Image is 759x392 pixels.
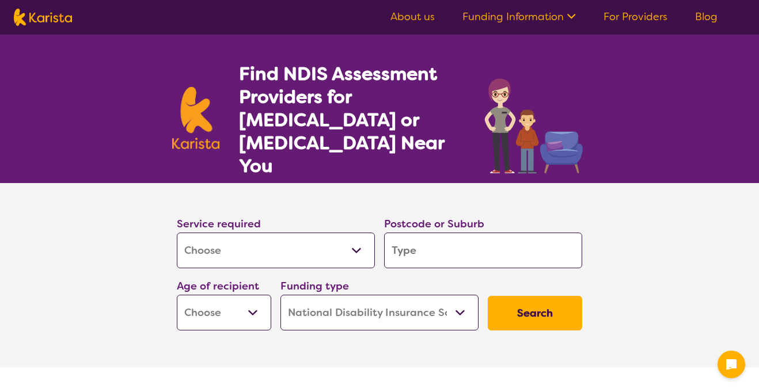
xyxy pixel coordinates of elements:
[390,10,435,24] a: About us
[462,10,576,24] a: Funding Information
[14,9,72,26] img: Karista logo
[384,217,484,231] label: Postcode or Suburb
[177,279,259,293] label: Age of recipient
[172,87,219,149] img: Karista logo
[481,73,587,173] img: assessment
[488,296,582,330] button: Search
[384,233,582,268] input: Type
[280,279,349,293] label: Funding type
[604,10,667,24] a: For Providers
[695,10,718,24] a: Blog
[177,217,261,231] label: Service required
[239,62,462,177] h1: Find NDIS Assessment Providers for [MEDICAL_DATA] or [MEDICAL_DATA] Near You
